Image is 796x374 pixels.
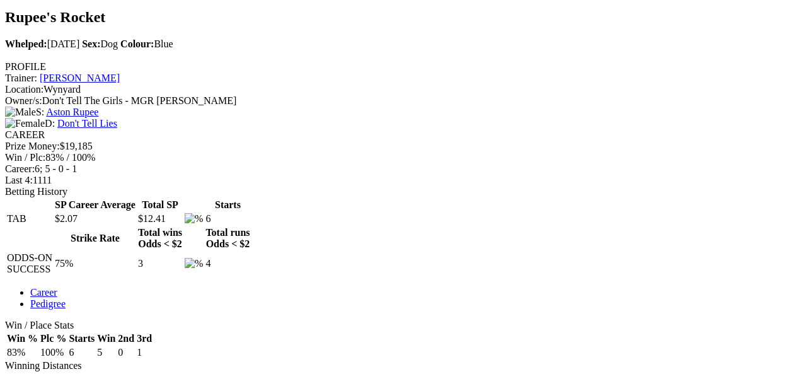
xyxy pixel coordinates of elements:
td: 5 [96,346,116,359]
a: Career [30,287,57,298]
td: $2.07 [54,213,136,225]
th: Win % [6,332,38,345]
a: [PERSON_NAME] [40,73,120,83]
div: Winning Distances [5,360,791,371]
span: Blue [120,38,173,49]
span: Career: [5,163,35,174]
div: Win / Place Stats [5,320,791,331]
div: Don't Tell The Girls - MGR [PERSON_NAME] [5,95,791,107]
th: SP Career Average [54,199,136,211]
b: Colour: [120,38,154,49]
th: Plc % [40,332,67,345]
span: [DATE] [5,38,79,49]
th: Total wins Odds < $2 [137,226,183,250]
div: PROFILE [5,61,791,73]
th: Starts [68,332,95,345]
h2: Rupee's Rocket [5,9,791,26]
img: % [185,258,203,269]
span: Location: [5,84,43,95]
img: % [185,213,203,225]
div: Wynyard [5,84,791,95]
div: CAREER [5,129,791,141]
td: 4 [205,252,250,276]
span: Owner/s: [5,95,42,106]
img: Male [5,107,36,118]
div: 6; 5 - 0 - 1 [5,163,791,175]
td: TAB [6,213,53,225]
td: 100% [40,346,67,359]
div: Betting History [5,186,791,197]
span: Trainer: [5,73,37,83]
img: Female [5,118,45,129]
b: Whelped: [5,38,47,49]
th: Total SP [137,199,183,211]
td: 75% [54,252,136,276]
th: Strike Rate [54,226,136,250]
th: Starts [205,199,250,211]
span: Prize Money: [5,141,60,151]
td: 1 [136,346,153,359]
span: S: [5,107,44,117]
span: D: [5,118,55,129]
td: 3 [137,252,183,276]
td: $12.41 [137,213,183,225]
div: 1111 [5,175,791,186]
b: Sex: [82,38,100,49]
span: Last 4: [5,175,33,185]
span: Dog [82,38,118,49]
a: Don't Tell Lies [57,118,117,129]
td: 0 [117,346,135,359]
th: 3rd [136,332,153,345]
td: 6 [205,213,250,225]
td: 83% [6,346,38,359]
td: 6 [68,346,95,359]
th: Total runs Odds < $2 [205,226,250,250]
a: Pedigree [30,298,66,309]
span: Win / Plc: [5,152,45,163]
div: $19,185 [5,141,791,152]
th: Win [96,332,116,345]
div: 83% / 100% [5,152,791,163]
th: 2nd [117,332,135,345]
td: ODDS-ON SUCCESS [6,252,53,276]
a: Aston Rupee [46,107,98,117]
